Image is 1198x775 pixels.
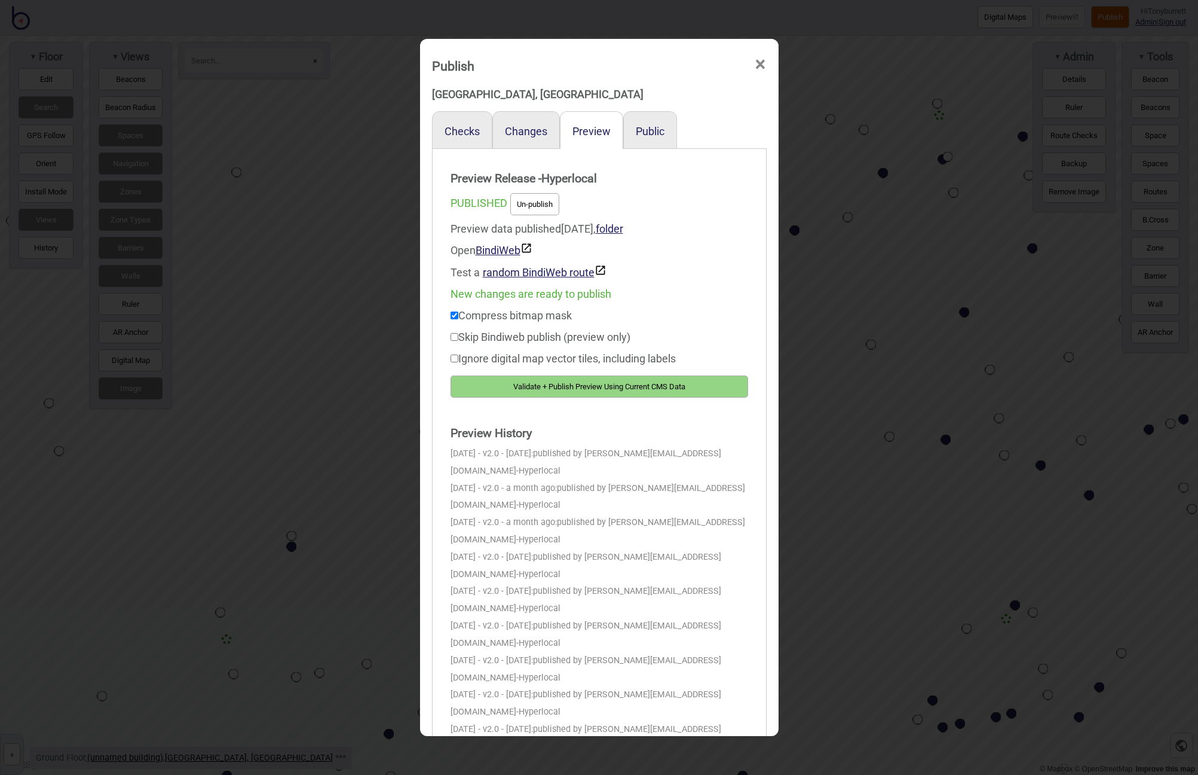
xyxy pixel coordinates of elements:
div: [GEOGRAPHIC_DATA], [GEOGRAPHIC_DATA] [432,84,767,105]
button: Un-publish [510,193,559,215]
span: - Hyperlocal [516,535,560,545]
button: Validate + Publish Preview Using Current CMS Data [451,376,748,398]
input: Skip Bindiweb publish (preview only) [451,333,458,341]
a: BindiWeb [476,244,532,257]
input: Compress bitmap mask [451,312,458,319]
span: published by [PERSON_NAME][EMAIL_ADDRESS][DOMAIN_NAME] [451,483,745,511]
div: [DATE] - v2.0 - a month ago: [451,514,748,549]
strong: Preview History [451,422,748,446]
span: - Hyperlocal [516,569,560,579]
a: folder [596,222,623,235]
input: Ignore digital map vector tiles, including labels [451,355,458,362]
div: New changes are ready to publish [451,283,748,305]
div: [DATE] - v2.0 - a month ago: [451,480,748,515]
img: preview [595,264,606,276]
div: Publish [432,53,474,79]
div: [DATE] - v2.0 - [DATE]: [451,446,748,480]
span: - Hyperlocal [516,500,560,510]
label: Skip Bindiweb publish (preview only) [451,331,630,343]
span: - Hyperlocal [516,638,560,648]
span: published by [PERSON_NAME][EMAIL_ADDRESS][DOMAIN_NAME] [451,621,721,648]
span: - Hyperlocal [516,673,560,683]
div: [DATE] - v2.0 - [DATE]: [451,721,748,756]
span: , [593,222,623,235]
img: preview [520,242,532,254]
span: PUBLISHED [451,197,507,209]
div: [DATE] - v2.0 - [DATE]: [451,549,748,584]
span: - Hyperlocal [516,466,560,476]
span: - Hyperlocal [516,707,560,717]
label: Compress bitmap mask [451,309,572,322]
button: Public [636,125,664,138]
label: Ignore digital map vector tiles, including labels [451,352,676,365]
span: published by [PERSON_NAME][EMAIL_ADDRESS][DOMAIN_NAME] [451,689,721,717]
span: published by [PERSON_NAME][EMAIL_ADDRESS][DOMAIN_NAME] [451,448,721,476]
span: published by [PERSON_NAME][EMAIL_ADDRESS][DOMAIN_NAME] [451,586,721,614]
div: [DATE] - v2.0 - [DATE]: [451,686,748,721]
span: published by [PERSON_NAME][EMAIL_ADDRESS][DOMAIN_NAME] [451,655,721,683]
button: Changes [505,125,547,138]
button: Preview [572,125,611,138]
strong: Preview Release - Hyperlocal [451,167,748,191]
button: random BindiWeb route [483,264,606,279]
span: × [754,45,767,84]
span: - Hyperlocal [516,603,560,614]
button: Checks [445,125,480,138]
div: [DATE] - v2.0 - [DATE]: [451,652,748,687]
div: [DATE] - v2.0 - [DATE]: [451,618,748,652]
div: [DATE] - v2.0 - [DATE]: [451,583,748,618]
span: published by [PERSON_NAME][EMAIL_ADDRESS][DOMAIN_NAME] [451,724,721,752]
div: Open [451,240,748,261]
span: published by [PERSON_NAME][EMAIL_ADDRESS][DOMAIN_NAME] [451,517,745,545]
div: Preview data published [DATE] [451,218,748,283]
span: published by [PERSON_NAME][EMAIL_ADDRESS][DOMAIN_NAME] [451,552,721,579]
div: Test a [451,261,748,283]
